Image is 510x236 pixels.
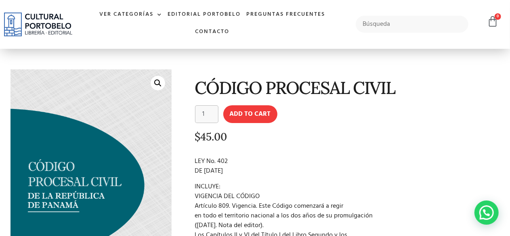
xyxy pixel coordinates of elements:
h1: CÓDIGO PROCESAL CIVIL [195,78,497,97]
a: Editorial Portobelo [165,6,243,23]
span: $ [195,130,201,143]
a: 0 [487,16,499,27]
input: Búsqueda [356,16,468,33]
a: 🔍 [151,76,165,90]
button: Add to cart [223,105,277,123]
div: Contactar por WhatsApp [474,200,499,225]
p: LEY No. 402 DE [DATE] [195,157,497,176]
a: Contacto [192,23,232,41]
input: Product quantity [195,105,218,123]
a: Preguntas frecuentes [243,6,328,23]
span: 0 [495,13,501,20]
a: Ver Categorías [97,6,165,23]
bdi: 45.00 [195,130,227,143]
